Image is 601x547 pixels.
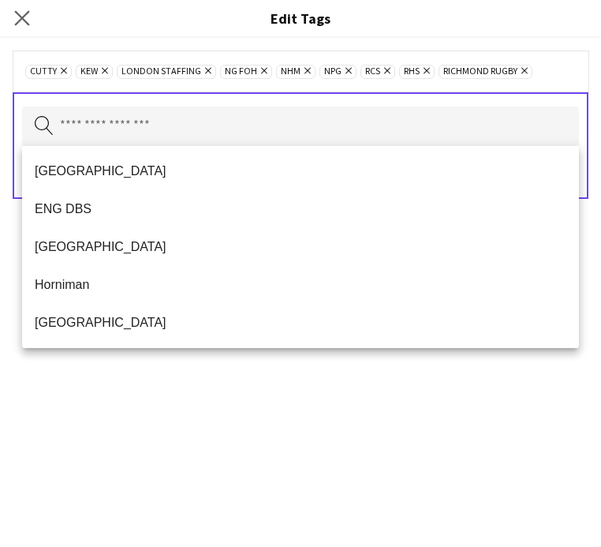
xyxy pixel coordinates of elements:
[35,315,566,330] span: [GEOGRAPHIC_DATA]
[404,66,420,78] span: RHS
[35,163,566,178] span: [GEOGRAPHIC_DATA]
[30,66,57,78] span: Cutty
[121,66,201,78] span: LONDON STAFFING
[324,66,342,78] span: NPG
[365,66,380,78] span: RCS
[443,66,517,78] span: Richmond Rugby
[80,66,98,78] span: Kew
[35,277,566,292] span: Horniman
[35,201,566,216] span: ENG DBS
[35,239,566,254] span: [GEOGRAPHIC_DATA]
[225,66,257,78] span: NG FOH
[281,66,300,78] span: NHM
